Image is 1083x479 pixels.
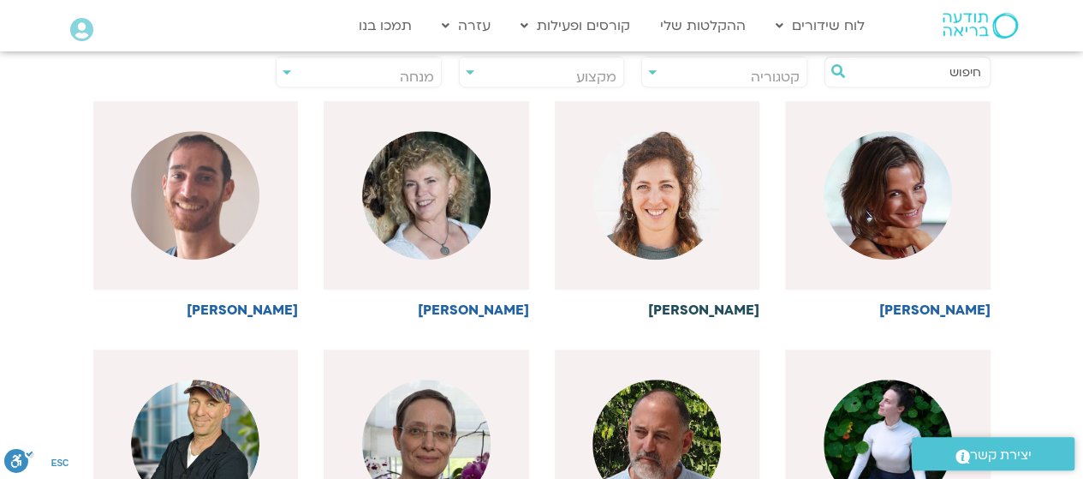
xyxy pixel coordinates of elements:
[131,131,259,260] img: %D7%92%D7%99%D7%95%D7%A8%D7%90-%D7%9E%D7%A8%D7%90%D7%A0%D7%99.jpg
[324,101,529,318] a: [PERSON_NAME]
[943,13,1018,39] img: תודעה בריאה
[576,68,616,87] span: מקצוע
[851,57,981,87] input: חיפוש
[751,68,800,87] span: קטגוריה
[324,302,529,318] h6: [PERSON_NAME]
[767,9,873,42] a: לוח שידורים
[93,302,299,318] h6: [PERSON_NAME]
[433,9,499,42] a: עזרה
[592,131,721,260] img: %D7%90%D7%9E%D7%99%D7%9C%D7%99-%D7%92%D7%9C%D7%99%D7%A7.jpg
[400,68,434,87] span: מנחה
[555,302,760,318] h6: [PERSON_NAME]
[350,9,420,42] a: תמכו בנו
[652,9,754,42] a: ההקלטות שלי
[362,131,491,260] img: %D7%9E%D7%95%D7%A8-%D7%93%D7%95%D7%90%D7%A0%D7%99.jpg
[93,101,299,318] a: [PERSON_NAME]
[970,444,1032,467] span: יצירת קשר
[512,9,639,42] a: קורסים ופעילות
[785,302,991,318] h6: [PERSON_NAME]
[824,131,952,260] img: %D7%93%D7%9C%D7%99%D7%AA.jpg
[555,101,760,318] a: [PERSON_NAME]
[912,437,1074,470] a: יצירת קשר
[785,101,991,318] a: [PERSON_NAME]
